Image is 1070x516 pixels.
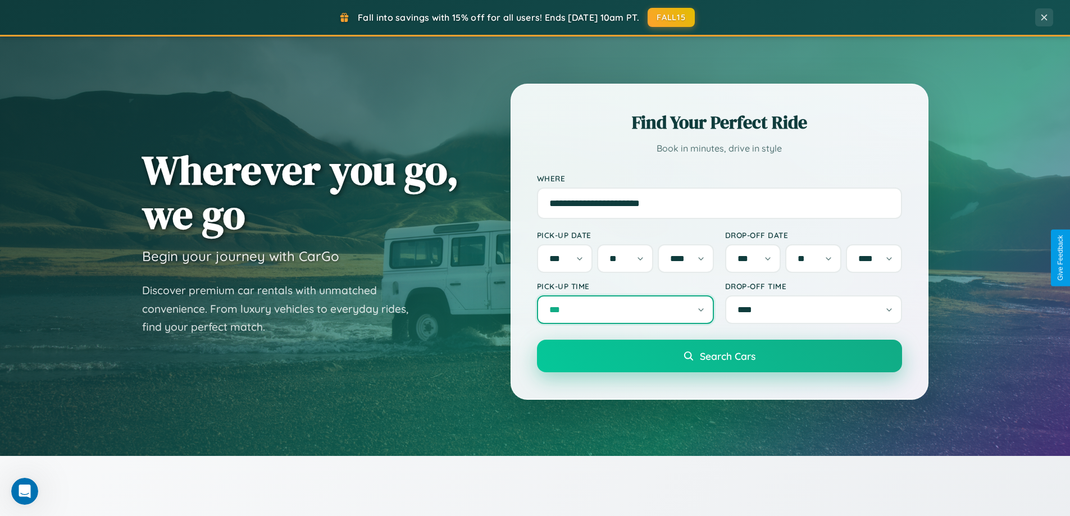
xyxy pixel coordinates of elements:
div: Give Feedback [1057,235,1064,281]
span: Search Cars [700,350,755,362]
label: Pick-up Time [537,281,714,291]
iframe: Intercom live chat [11,478,38,505]
p: Discover premium car rentals with unmatched convenience. From luxury vehicles to everyday rides, ... [142,281,423,336]
span: Fall into savings with 15% off for all users! Ends [DATE] 10am PT. [358,12,639,23]
button: Search Cars [537,340,902,372]
h3: Begin your journey with CarGo [142,248,339,264]
h2: Find Your Perfect Ride [537,110,902,135]
p: Book in minutes, drive in style [537,140,902,157]
h1: Wherever you go, we go [142,148,459,236]
label: Drop-off Time [725,281,902,291]
label: Drop-off Date [725,230,902,240]
button: FALL15 [648,8,695,27]
label: Pick-up Date [537,230,714,240]
label: Where [537,173,902,183]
